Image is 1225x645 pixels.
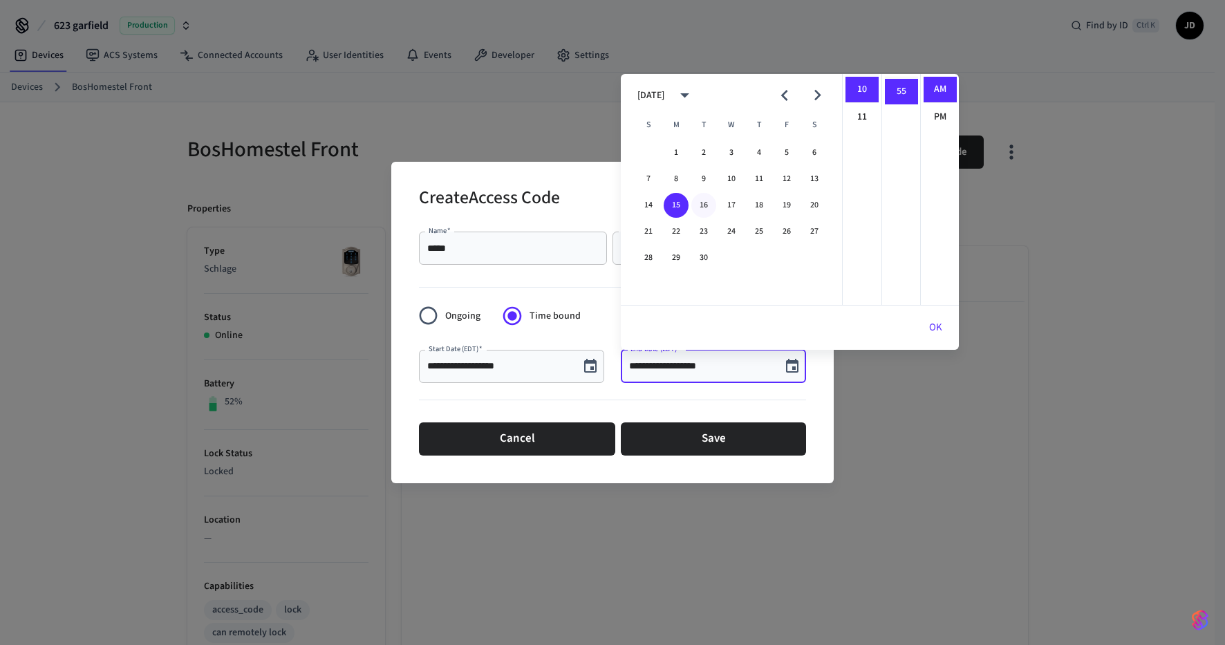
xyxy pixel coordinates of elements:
span: Ongoing [445,309,480,324]
li: PM [924,104,957,130]
button: 10 [719,167,744,191]
button: 15 [664,193,689,218]
span: Thursday [747,111,772,139]
button: 19 [774,193,799,218]
button: calendar view is open, switch to year view [668,79,701,111]
button: 18 [747,193,772,218]
button: 1 [664,140,689,165]
button: 5 [774,140,799,165]
button: Previous month [768,79,801,111]
li: 11 hours [845,104,879,130]
button: 7 [636,167,661,191]
button: 11 [747,167,772,191]
li: 55 minutes [885,79,918,104]
button: Choose date, selected date is Sep 15, 2025 [778,353,806,380]
span: Sunday [636,111,661,139]
button: 25 [747,219,772,244]
button: 20 [802,193,827,218]
button: 27 [802,219,827,244]
button: 23 [691,219,716,244]
button: 3 [719,140,744,165]
div: [DATE] [637,88,664,103]
button: Save [621,422,806,456]
ul: Select minutes [881,74,920,305]
img: SeamLogoGradient.69752ec5.svg [1192,609,1208,631]
label: End Date (EDT) [630,344,680,354]
button: 24 [719,219,744,244]
button: Cancel [419,422,615,456]
li: 10 hours [845,77,879,103]
label: Start Date (EDT) [429,344,482,354]
span: Saturday [802,111,827,139]
button: 16 [691,193,716,218]
span: Time bound [530,309,581,324]
button: 12 [774,167,799,191]
ul: Select hours [843,74,881,305]
button: 21 [636,219,661,244]
button: 9 [691,167,716,191]
h2: Create Access Code [419,178,560,221]
button: 14 [636,193,661,218]
button: 4 [747,140,772,165]
button: OK [913,311,959,344]
button: 17 [719,193,744,218]
button: 30 [691,245,716,270]
span: Wednesday [719,111,744,139]
button: Next month [801,79,834,111]
button: 28 [636,245,661,270]
button: 8 [664,167,689,191]
button: 13 [802,167,827,191]
span: Friday [774,111,799,139]
li: AM [924,77,957,103]
button: 29 [664,245,689,270]
button: 26 [774,219,799,244]
button: 2 [691,140,716,165]
button: 6 [802,140,827,165]
span: Monday [664,111,689,139]
button: 22 [664,219,689,244]
button: Choose date, selected date is Sep 15, 2025 [577,353,604,380]
ul: Select meridiem [920,74,959,305]
span: Tuesday [691,111,716,139]
label: Name [429,225,451,236]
